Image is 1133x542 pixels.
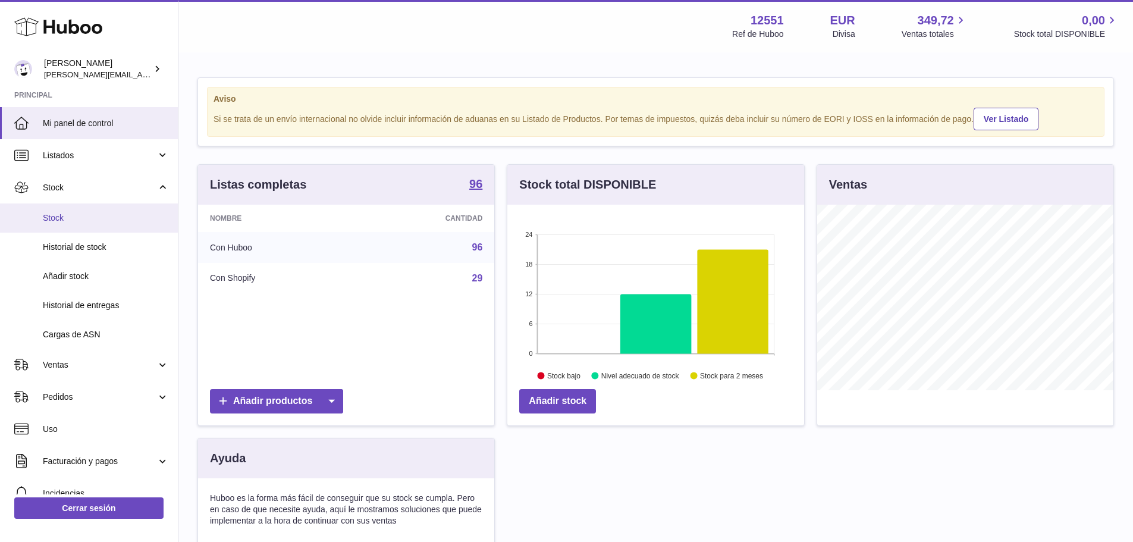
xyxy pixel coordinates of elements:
[210,177,306,193] h3: Listas completas
[529,350,533,357] text: 0
[529,320,533,327] text: 6
[526,231,533,238] text: 24
[43,182,156,193] span: Stock
[829,177,867,193] h3: Ventas
[526,290,533,297] text: 12
[974,108,1038,130] a: Ver Listado
[14,60,32,78] img: gerardo.montoiro@cleverenterprise.es
[43,424,169,435] span: Uso
[519,177,656,193] h3: Stock total DISPONIBLE
[902,29,968,40] span: Ventas totales
[210,389,343,413] a: Añadir productos
[1014,12,1119,40] a: 0,00 Stock total DISPONIBLE
[356,205,495,232] th: Cantidad
[601,372,680,380] text: Nivel adecuado de stock
[519,389,596,413] a: Añadir stock
[526,261,533,268] text: 18
[210,493,482,527] p: Huboo es la forma más fácil de conseguir que su stock se cumpla. Pero en caso de que necesite ayu...
[43,242,169,253] span: Historial de stock
[43,271,169,282] span: Añadir stock
[43,212,169,224] span: Stock
[472,273,483,283] a: 29
[918,12,954,29] span: 349,72
[43,391,156,403] span: Pedidos
[751,12,784,29] strong: 12551
[700,372,763,380] text: Stock para 2 meses
[214,106,1098,130] div: Si se trata de un envío internacional no olvide incluir información de aduanas en su Listado de P...
[43,456,156,467] span: Facturación y pagos
[830,12,855,29] strong: EUR
[14,497,164,519] a: Cerrar sesión
[1014,29,1119,40] span: Stock total DISPONIBLE
[198,232,356,263] td: Con Huboo
[198,263,356,294] td: Con Shopify
[472,242,483,252] a: 96
[44,70,302,79] span: [PERSON_NAME][EMAIL_ADDRESS][PERSON_NAME][DOMAIN_NAME]
[198,205,356,232] th: Nombre
[732,29,783,40] div: Ref de Huboo
[469,178,482,190] strong: 96
[469,178,482,192] a: 96
[1082,12,1105,29] span: 0,00
[43,118,169,129] span: Mi panel de control
[547,372,580,380] text: Stock bajo
[214,93,1098,105] strong: Aviso
[44,58,151,80] div: [PERSON_NAME]
[43,488,169,499] span: Incidencias
[902,12,968,40] a: 349,72 Ventas totales
[833,29,855,40] div: Divisa
[43,300,169,311] span: Historial de entregas
[43,329,169,340] span: Cargas de ASN
[43,150,156,161] span: Listados
[210,450,246,466] h3: Ayuda
[43,359,156,371] span: Ventas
